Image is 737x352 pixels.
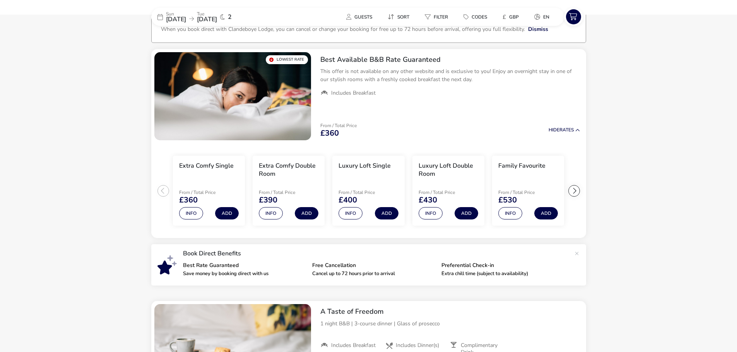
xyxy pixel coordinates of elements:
[295,207,318,219] button: Add
[455,207,478,219] button: Add
[197,12,217,16] p: Tue
[320,123,357,128] p: From / Total Price
[249,153,328,229] swiper-slide: 2 / 7
[498,162,545,170] h3: Family Favourite
[320,55,580,64] h2: Best Available B&B Rate Guaranteed
[339,162,391,170] h3: Luxury Loft Single
[183,271,306,276] p: Save money by booking direct with us
[331,342,376,349] span: Includes Breakfast
[457,11,493,22] button: Codes
[509,14,519,20] span: GBP
[419,190,474,195] p: From / Total Price
[166,15,186,24] span: [DATE]
[161,26,525,33] p: When you book direct with Clandeboye Lodge, you can cancel or change your booking for free up to ...
[457,11,496,22] naf-pibe-menu-bar-item: Codes
[320,307,580,316] h2: A Taste of Freedom
[488,153,568,229] swiper-slide: 5 / 7
[441,263,564,268] p: Preferential Check-in
[381,11,416,22] button: Sort
[312,271,435,276] p: Cancel up to 72 hours prior to arrival
[498,190,553,195] p: From / Total Price
[179,162,234,170] h3: Extra Comfy Single
[503,13,506,21] i: £
[528,11,559,22] naf-pibe-menu-bar-item: en
[166,12,186,16] p: Sun
[328,153,408,229] swiper-slide: 3 / 7
[339,196,357,204] span: £400
[183,250,571,257] p: Book Direct Benefits
[528,11,556,22] button: en
[419,11,454,22] button: Filter
[179,207,203,219] button: Info
[169,153,249,229] swiper-slide: 1 / 7
[498,207,522,219] button: Info
[197,15,217,24] span: [DATE]
[472,14,487,20] span: Codes
[354,14,372,20] span: Guests
[375,207,398,219] button: Add
[397,14,409,20] span: Sort
[549,128,580,133] button: HideRates
[259,190,314,195] p: From / Total Price
[331,90,376,97] span: Includes Breakfast
[496,11,528,22] naf-pibe-menu-bar-item: £GBP
[409,153,488,229] swiper-slide: 4 / 7
[419,11,457,22] naf-pibe-menu-bar-item: Filter
[528,25,548,33] button: Dismiss
[312,263,435,268] p: Free Cancellation
[320,67,580,83] p: This offer is not available on any other website and is exclusive to you! Enjoy an overnight stay...
[151,8,267,26] div: Sun[DATE]Tue[DATE]2
[228,14,232,20] span: 2
[266,55,308,64] div: Lowest Rate
[381,11,419,22] naf-pibe-menu-bar-item: Sort
[339,207,363,219] button: Info
[419,162,478,178] h3: Luxury Loft Double Room
[396,342,439,349] span: Includes Dinner(s)
[179,196,198,204] span: £360
[419,196,437,204] span: £430
[340,11,381,22] naf-pibe-menu-bar-item: Guests
[179,190,234,195] p: From / Total Price
[568,153,648,229] swiper-slide: 6 / 7
[434,14,448,20] span: Filter
[543,14,549,20] span: en
[259,162,318,178] h3: Extra Comfy Double Room
[496,11,525,22] button: £GBP
[154,52,311,140] swiper-slide: 1 / 1
[339,190,393,195] p: From / Total Price
[183,263,306,268] p: Best Rate Guaranteed
[320,129,339,137] span: £360
[259,196,277,204] span: £390
[534,207,558,219] button: Add
[498,196,517,204] span: £530
[314,49,586,103] div: Best Available B&B Rate GuaranteedThis offer is not available on any other website and is exclusi...
[419,207,443,219] button: Info
[320,320,580,328] p: 1 night B&B | 3-course dinner | Glass of prosecco
[259,207,283,219] button: Info
[441,271,564,276] p: Extra chill time (subject to availability)
[549,127,559,133] span: Hide
[215,207,239,219] button: Add
[340,11,378,22] button: Guests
